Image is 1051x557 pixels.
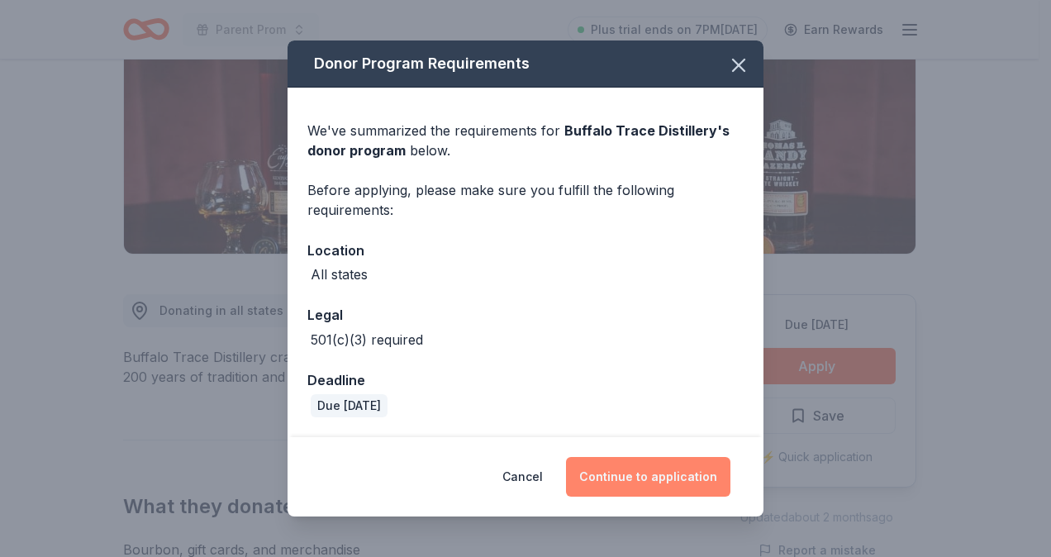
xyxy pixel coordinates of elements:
[307,180,744,220] div: Before applying, please make sure you fulfill the following requirements:
[307,121,744,160] div: We've summarized the requirements for below.
[307,240,744,261] div: Location
[566,457,730,497] button: Continue to application
[311,394,388,417] div: Due [DATE]
[502,457,543,497] button: Cancel
[307,304,744,326] div: Legal
[311,264,368,284] div: All states
[288,40,763,88] div: Donor Program Requirements
[307,369,744,391] div: Deadline
[311,330,423,350] div: 501(c)(3) required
